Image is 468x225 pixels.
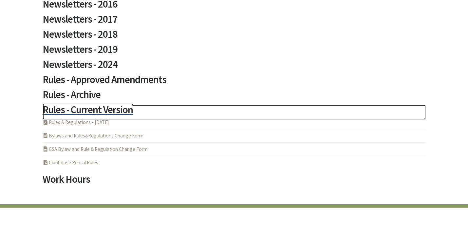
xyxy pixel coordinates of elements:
[43,159,98,166] a: Clubhouse Rental Rules
[43,29,426,44] a: Newsletters - 2018
[43,59,426,74] a: Newsletters - 2024
[43,146,148,152] a: GSA Bylaw and Rule & Regulation Change Form
[43,120,49,125] i: PDF Acrobat Document
[43,119,109,125] a: Rules & Regulations - [DATE]
[43,160,49,165] i: PDF Acrobat Document
[43,147,49,152] i: DOCX Word Document
[43,90,426,105] a: Rules - Archive
[43,14,426,29] a: Newsletters - 2017
[43,74,426,90] a: Rules - Approved Amendments
[43,174,426,189] a: Work Hours
[43,44,426,59] a: Newsletters - 2019
[43,133,49,138] i: DOCX Word Document
[43,133,143,139] a: Bylaws and Rules&Regulations Change Form
[43,105,426,120] a: Rules - Current Version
